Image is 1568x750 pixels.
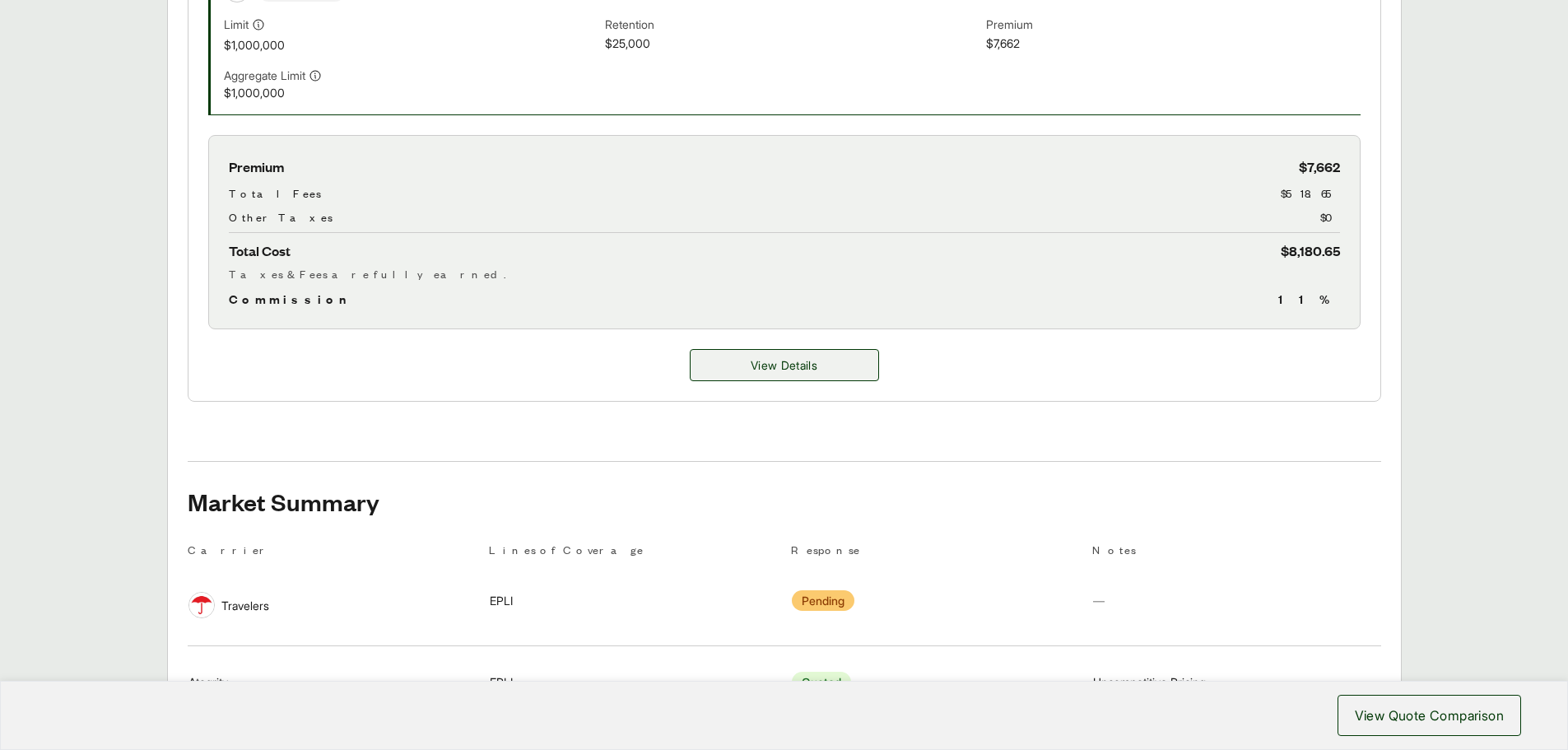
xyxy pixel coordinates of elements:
span: View Details [751,356,817,374]
span: $1,000,000 [224,84,598,101]
span: View Quote Comparison [1355,706,1504,725]
th: Notes [1092,541,1381,565]
span: Uncompetitive Pricing [1093,673,1206,691]
span: $7,662 [986,35,1361,54]
span: 11 % [1278,289,1340,309]
span: Pending [792,590,854,611]
span: $1,000,000 [224,36,598,54]
span: Commission [229,289,354,309]
span: $0 [1320,208,1340,226]
span: $518.65 [1281,184,1340,202]
span: $25,000 [605,35,979,54]
span: Quoted [792,672,851,692]
th: Carrier [188,541,477,565]
button: View Quote Comparison [1338,695,1521,736]
span: Ategrity [188,673,228,691]
span: Travelers [221,597,269,614]
span: Total Cost [229,240,291,262]
h2: Market Summary [188,488,1381,515]
span: Limit [224,16,249,33]
span: Total Fees [229,184,321,202]
th: Response [791,541,1080,565]
span: — [1093,594,1105,608]
button: View Details [690,349,879,381]
span: $7,662 [1299,156,1340,178]
span: Aggregate Limit [224,67,305,84]
img: Travelers logo [189,593,214,617]
th: Lines of Coverage [489,541,778,565]
a: Berkley Select details [690,349,879,381]
span: Premium [229,156,284,178]
span: Premium [986,16,1361,35]
span: Other Taxes [229,208,333,226]
span: EPLI [490,592,513,609]
span: EPLI [490,673,513,691]
div: Taxes & Fees are fully earned. [229,265,1340,282]
span: $8,180.65 [1281,240,1340,262]
span: Retention [605,16,979,35]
